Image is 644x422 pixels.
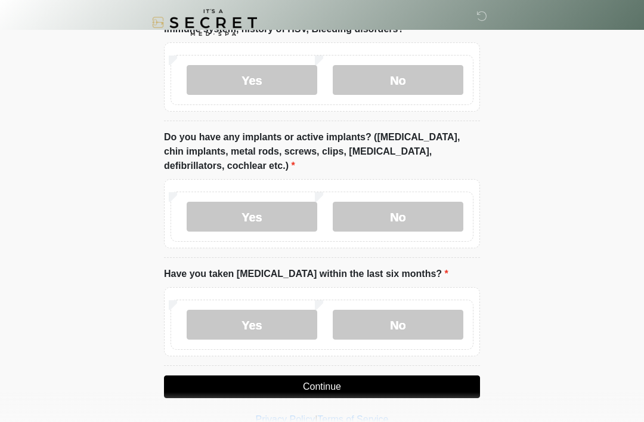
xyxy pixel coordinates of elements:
[333,310,463,340] label: No
[333,202,463,232] label: No
[164,130,480,173] label: Do you have any implants or active implants? ([MEDICAL_DATA], chin implants, metal rods, screws, ...
[164,375,480,398] button: Continue
[152,9,257,36] img: It's A Secret Med Spa Logo
[187,65,317,95] label: Yes
[187,202,317,232] label: Yes
[187,310,317,340] label: Yes
[333,65,463,95] label: No
[164,267,448,281] label: Have you taken [MEDICAL_DATA] within the last six months?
